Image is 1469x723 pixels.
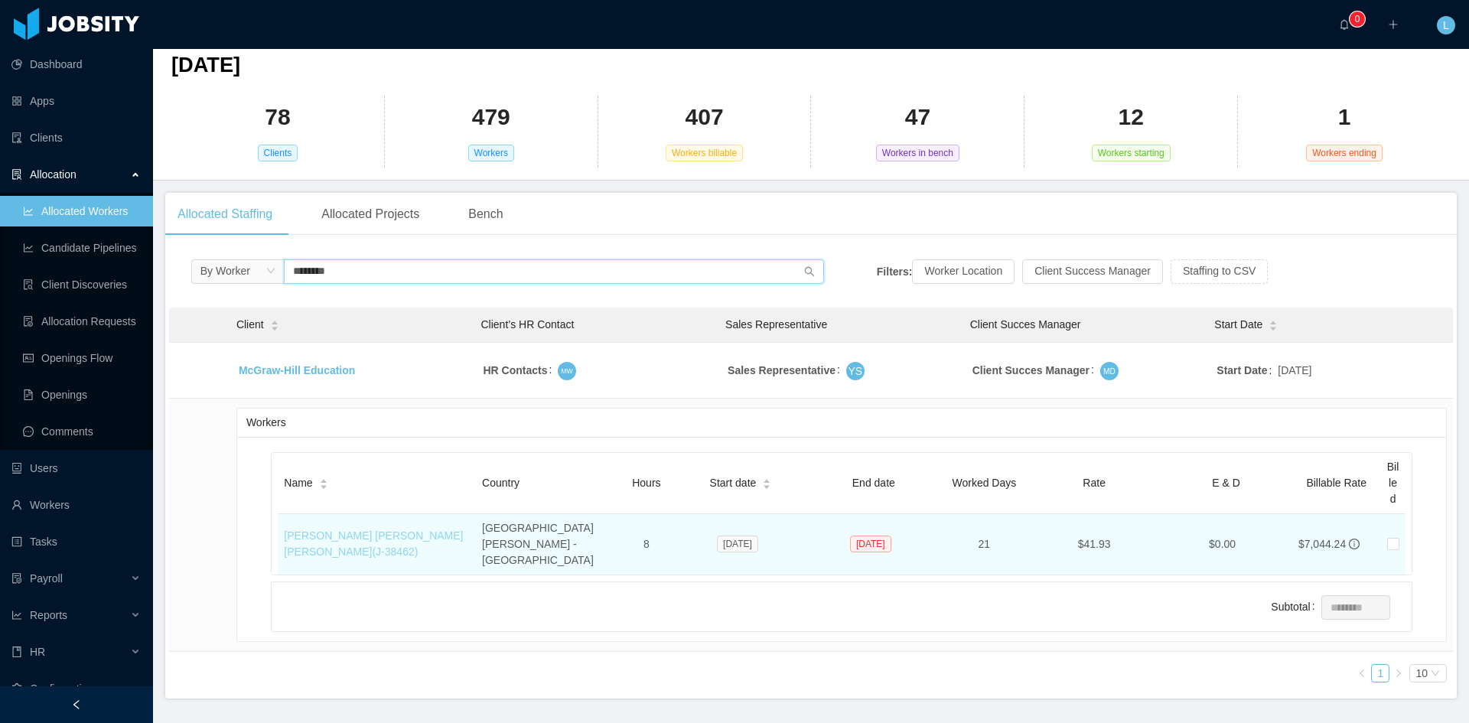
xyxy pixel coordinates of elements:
i: icon: caret-down [763,483,771,487]
i: icon: caret-up [319,477,327,482]
a: icon: pie-chartDashboard [11,49,141,80]
span: HR [30,646,45,658]
span: End date [852,477,895,489]
h2: 78 [265,102,290,133]
li: 1 [1371,664,1389,682]
span: Billed [1387,461,1399,505]
h2: 407 [686,102,724,133]
span: Start Date [1214,317,1262,333]
strong: Start Date [1217,364,1267,376]
div: Allocated Projects [309,193,432,236]
i: icon: line-chart [11,610,22,620]
div: Allocated Staffing [165,193,285,236]
h2: 1 [1338,102,1351,133]
span: Name [284,475,312,491]
i: icon: caret-down [319,483,327,487]
span: Clients [258,145,298,161]
strong: Sales Representative [728,364,835,376]
i: icon: book [11,646,22,657]
h2: 47 [905,102,930,133]
span: Configuration [30,682,93,695]
span: MW [562,365,573,376]
a: icon: userWorkers [11,490,141,520]
button: Client Success Manager [1022,259,1163,284]
span: Workers [468,145,514,161]
i: icon: caret-down [1269,324,1278,329]
span: MD [1103,364,1116,377]
i: icon: solution [11,169,22,180]
span: $0.00 [1209,538,1236,550]
span: Workers billable [666,145,743,161]
div: By Worker [200,259,250,282]
a: icon: messageComments [23,416,141,447]
a: [PERSON_NAME] [PERSON_NAME] [PERSON_NAME](J-38462) [284,529,463,558]
span: Rate [1083,477,1106,489]
div: Workers [246,409,1437,437]
td: 21 [940,514,1028,575]
a: icon: profileTasks [11,526,141,557]
span: Client’s HR Contact [481,318,575,331]
span: [DATE] [1278,363,1311,379]
td: 8 [619,514,674,575]
input: Subtotal [1322,596,1389,619]
i: icon: caret-up [1269,319,1278,324]
span: Sales Representative [725,318,827,331]
h2: 479 [472,102,510,133]
i: icon: caret-up [270,319,278,324]
strong: HR Contacts [484,364,548,376]
i: icon: left [1357,669,1366,678]
a: icon: appstoreApps [11,86,141,116]
div: Sort [319,477,328,487]
span: Reports [30,609,67,621]
sup: 0 [1350,11,1365,27]
li: Previous Page [1353,664,1371,682]
i: icon: setting [11,683,22,694]
span: E & D [1212,477,1240,489]
span: Workers ending [1306,145,1383,161]
span: Start date [710,475,757,491]
a: icon: auditClients [11,122,141,153]
div: Sort [762,477,771,487]
i: icon: down [1431,669,1440,679]
li: Next Page [1389,664,1408,682]
a: icon: idcardOpenings Flow [23,343,141,373]
td: $41.93 [1028,514,1160,575]
div: Bench [456,193,515,236]
strong: Client Succes Manager [972,364,1090,376]
span: L [1443,16,1449,34]
a: 1 [1372,665,1389,682]
span: Client [236,317,264,333]
span: Country [482,477,520,489]
span: [DATE] [850,536,891,552]
i: icon: caret-down [270,324,278,329]
div: Sort [1269,318,1278,329]
div: 10 [1415,665,1428,682]
i: icon: file-protect [11,573,22,584]
span: Billable Rate [1306,477,1366,489]
i: icon: search [804,266,815,277]
span: Workers in bench [876,145,959,161]
td: [GEOGRAPHIC_DATA][PERSON_NAME] - [GEOGRAPHIC_DATA] [476,514,619,575]
i: icon: down [266,266,275,277]
span: Hours [632,477,660,489]
span: Client Succes Manager [970,318,1081,331]
span: [DATE] [717,536,758,552]
i: icon: bell [1339,19,1350,30]
a: icon: file-searchClient Discoveries [23,269,141,300]
strong: Filters: [877,265,913,277]
i: icon: right [1394,669,1403,678]
span: Worked Days [952,477,1016,489]
span: Workers starting [1092,145,1171,161]
div: $7,044.24 [1298,536,1346,552]
a: icon: robotUsers [11,453,141,484]
i: icon: caret-up [763,477,771,482]
span: info-circle [1349,539,1360,549]
i: icon: plus [1388,19,1399,30]
div: Sort [270,318,279,329]
a: icon: file-doneAllocation Requests [23,306,141,337]
a: icon: file-textOpenings [23,379,141,410]
button: Worker Location [912,259,1015,284]
span: [DATE] [171,53,240,77]
span: Allocation [30,168,77,181]
a: McGraw-Hill Education [239,364,355,376]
